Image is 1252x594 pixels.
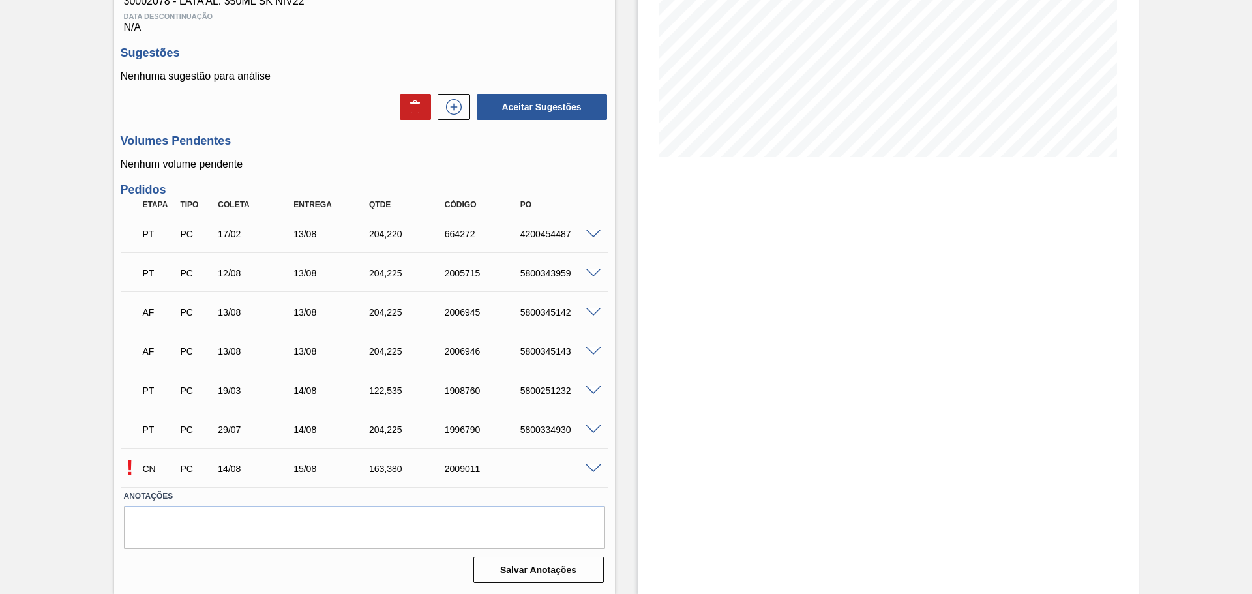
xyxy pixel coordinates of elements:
[441,268,526,278] div: 2005715
[517,385,602,396] div: 5800251232
[215,268,299,278] div: 12/08/2025
[290,268,375,278] div: 13/08/2025
[441,229,526,239] div: 664272
[121,158,608,170] p: Nenhum volume pendente
[143,229,175,239] p: PT
[215,346,299,357] div: 13/08/2025
[177,424,216,435] div: Pedido de Compra
[121,7,608,33] div: N/A
[441,424,526,435] div: 1996790
[517,229,602,239] div: 4200454487
[143,424,175,435] p: PT
[215,424,299,435] div: 29/07/2025
[366,307,451,318] div: 204,225
[124,487,605,506] label: Anotações
[121,183,608,197] h3: Pedidos
[177,307,216,318] div: Pedido de Compra
[121,46,608,60] h3: Sugestões
[366,229,451,239] div: 204,220
[517,346,602,357] div: 5800345143
[177,229,216,239] div: Pedido de Compra
[366,200,451,209] div: Qtde
[290,424,375,435] div: 14/08/2025
[366,268,451,278] div: 204,225
[441,464,526,474] div: 2009011
[290,229,375,239] div: 13/08/2025
[177,200,216,209] div: Tipo
[215,229,299,239] div: 17/02/2022
[140,298,179,327] div: Aguardando Faturamento
[177,385,216,396] div: Pedido de Compra
[140,200,179,209] div: Etapa
[140,376,179,405] div: Pedido em Trânsito
[140,337,179,366] div: Aguardando Faturamento
[470,93,608,121] div: Aceitar Sugestões
[143,464,175,474] p: CN
[143,346,175,357] p: AF
[473,557,604,583] button: Salvar Anotações
[215,200,299,209] div: Coleta
[366,385,451,396] div: 122,535
[140,454,179,483] div: Composição de Carga em Negociação
[124,12,605,20] span: Data Descontinuação
[290,200,375,209] div: Entrega
[177,346,216,357] div: Pedido de Compra
[393,94,431,120] div: Excluir Sugestões
[366,424,451,435] div: 204,225
[290,346,375,357] div: 13/08/2025
[215,385,299,396] div: 19/03/2025
[517,268,602,278] div: 5800343959
[477,94,607,120] button: Aceitar Sugestões
[517,307,602,318] div: 5800345142
[143,307,175,318] p: AF
[121,134,608,148] h3: Volumes Pendentes
[290,464,375,474] div: 15/08/2025
[140,220,179,248] div: Pedido em Trânsito
[290,385,375,396] div: 14/08/2025
[121,70,608,82] p: Nenhuma sugestão para análise
[517,200,602,209] div: PO
[143,385,175,396] p: PT
[366,464,451,474] div: 163,380
[215,307,299,318] div: 13/08/2025
[140,415,179,444] div: Pedido em Trânsito
[121,456,140,480] p: Composição de Carga pendente de aceite
[366,346,451,357] div: 204,225
[177,464,216,474] div: Pedido de Compra
[441,307,526,318] div: 2006945
[431,94,470,120] div: Nova sugestão
[517,424,602,435] div: 5800334930
[143,268,175,278] p: PT
[441,385,526,396] div: 1908760
[441,200,526,209] div: Código
[215,464,299,474] div: 14/08/2025
[140,259,179,288] div: Pedido em Trânsito
[441,346,526,357] div: 2006946
[290,307,375,318] div: 13/08/2025
[177,268,216,278] div: Pedido de Compra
